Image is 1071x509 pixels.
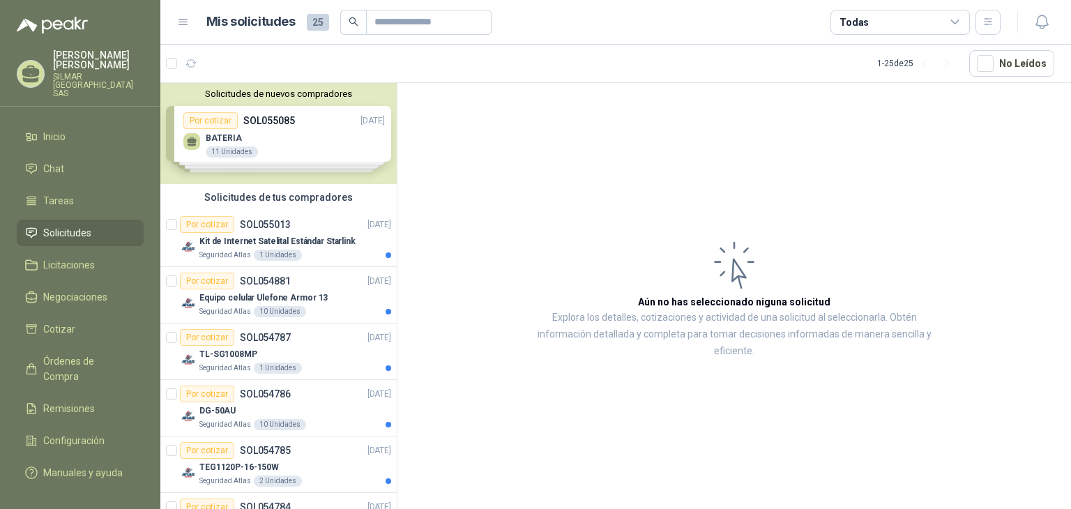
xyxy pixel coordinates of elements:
p: SOL054786 [240,389,291,399]
span: search [349,17,358,26]
span: Inicio [43,129,66,144]
div: Por cotizar [180,329,234,346]
a: Chat [17,155,144,182]
p: Explora los detalles, cotizaciones y actividad de una solicitud al seleccionarla. Obtén informaci... [537,310,932,360]
span: Configuración [43,433,105,448]
div: Solicitudes de tus compradores [160,184,397,211]
img: Company Logo [180,238,197,255]
p: Kit de Internet Satelital Estándar Starlink [199,235,356,248]
div: 2 Unidades [254,476,302,487]
h3: Aún no has seleccionado niguna solicitud [638,294,830,310]
a: Remisiones [17,395,144,422]
p: Seguridad Atlas [199,250,251,261]
a: Por cotizarSOL054785[DATE] Company LogoTEG1120P-16-150WSeguridad Atlas2 Unidades [160,436,397,493]
p: [PERSON_NAME] [PERSON_NAME] [53,50,144,70]
p: SOL055013 [240,220,291,229]
p: SOL054787 [240,333,291,342]
img: Logo peakr [17,17,88,33]
div: 1 - 25 de 25 [877,52,958,75]
a: Negociaciones [17,284,144,310]
img: Company Logo [180,351,197,368]
p: [DATE] [367,331,391,344]
a: Tareas [17,188,144,214]
a: Por cotizarSOL054786[DATE] Company LogoDG-50AUSeguridad Atlas10 Unidades [160,380,397,436]
button: No Leídos [969,50,1054,77]
a: Por cotizarSOL054787[DATE] Company LogoTL-SG1008MPSeguridad Atlas1 Unidades [160,324,397,380]
p: Seguridad Atlas [199,476,251,487]
div: 1 Unidades [254,250,302,261]
span: Negociaciones [43,289,107,305]
span: Manuales y ayuda [43,465,123,480]
a: Por cotizarSOL054881[DATE] Company LogoEquipo celular Ulefone Armor 13Seguridad Atlas10 Unidades [160,267,397,324]
div: Solicitudes de nuevos compradoresPor cotizarSOL055085[DATE] BATERIA11 UnidadesPor cotizarSOL05487... [160,83,397,184]
div: Por cotizar [180,273,234,289]
p: [DATE] [367,218,391,231]
a: Inicio [17,123,144,150]
p: Seguridad Atlas [199,419,251,430]
p: SOL054785 [240,446,291,455]
a: Por cotizarSOL055013[DATE] Company LogoKit de Internet Satelital Estándar StarlinkSeguridad Atlas... [160,211,397,267]
p: Seguridad Atlas [199,363,251,374]
a: Configuración [17,427,144,454]
a: Cotizar [17,316,144,342]
div: Todas [840,15,869,30]
img: Company Logo [180,464,197,481]
a: Órdenes de Compra [17,348,144,390]
p: [DATE] [367,275,391,288]
div: 1 Unidades [254,363,302,374]
div: 10 Unidades [254,306,306,317]
h1: Mis solicitudes [206,12,296,32]
a: Manuales y ayuda [17,459,144,486]
span: Cotizar [43,321,75,337]
span: 25 [307,14,329,31]
p: SOL054881 [240,276,291,286]
span: Remisiones [43,401,95,416]
div: Por cotizar [180,386,234,402]
span: Órdenes de Compra [43,354,130,384]
p: SILMAR [GEOGRAPHIC_DATA] SAS [53,73,144,98]
div: 10 Unidades [254,419,306,430]
p: DG-50AU [199,404,236,418]
span: Chat [43,161,64,176]
a: Licitaciones [17,252,144,278]
p: TEG1120P-16-150W [199,461,279,474]
p: [DATE] [367,444,391,457]
div: Por cotizar [180,442,234,459]
img: Company Logo [180,408,197,425]
a: Solicitudes [17,220,144,246]
p: Equipo celular Ulefone Armor 13 [199,291,328,305]
span: Tareas [43,193,74,208]
span: Solicitudes [43,225,91,241]
p: TL-SG1008MP [199,348,257,361]
p: [DATE] [367,388,391,401]
button: Solicitudes de nuevos compradores [166,89,391,99]
span: Licitaciones [43,257,95,273]
div: Por cotizar [180,216,234,233]
p: Seguridad Atlas [199,306,251,317]
img: Company Logo [180,295,197,312]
